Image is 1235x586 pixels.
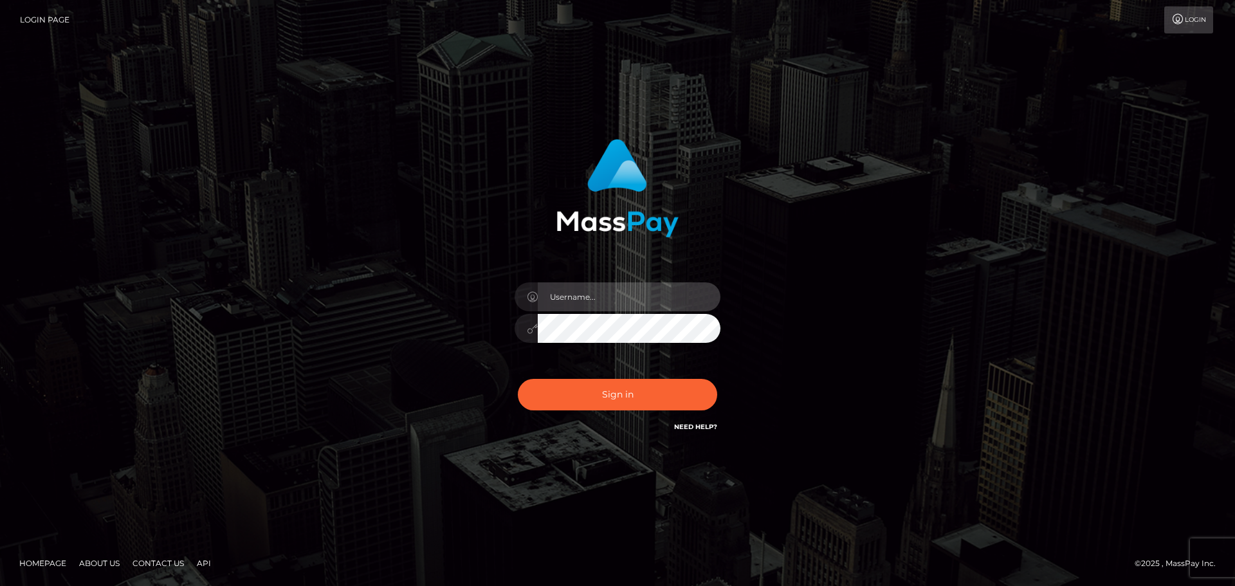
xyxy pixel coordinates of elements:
a: Login Page [20,6,69,33]
img: MassPay Login [556,139,679,237]
div: © 2025 , MassPay Inc. [1135,556,1225,571]
a: Contact Us [127,553,189,573]
button: Sign in [518,379,717,410]
a: Homepage [14,553,71,573]
a: Need Help? [674,423,717,431]
input: Username... [538,282,720,311]
a: Login [1164,6,1213,33]
a: About Us [74,553,125,573]
a: API [192,553,216,573]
